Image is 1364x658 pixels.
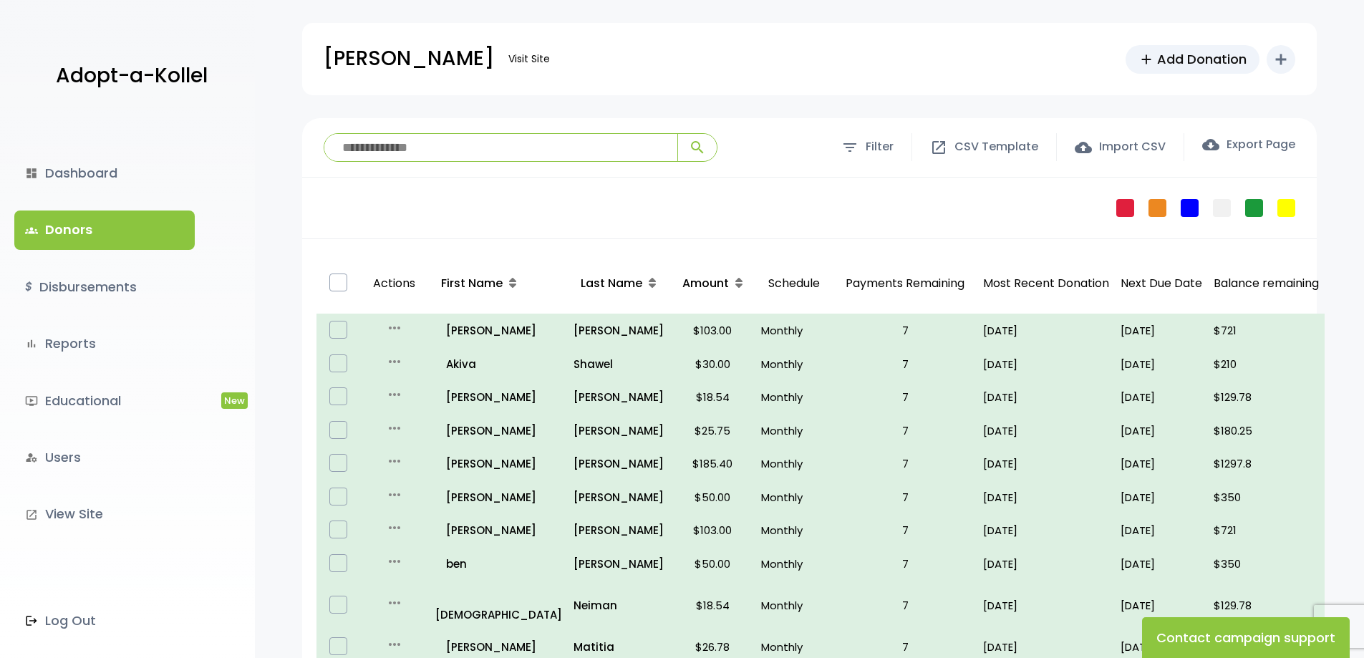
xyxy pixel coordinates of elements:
[14,211,195,249] a: groupsDonors
[14,154,195,193] a: dashboardDashboard
[435,354,562,374] a: Akiva
[761,454,827,473] p: Monthly
[675,387,750,407] p: $18.54
[14,324,195,363] a: bar_chartReports
[1214,387,1319,407] p: $129.78
[574,488,664,507] a: [PERSON_NAME]
[574,354,664,374] a: Shawel
[1214,521,1319,540] p: $721
[14,601,195,640] a: Log Out
[761,596,827,615] p: Monthly
[1126,45,1259,74] a: addAdd Donation
[25,224,38,237] span: groups
[14,438,195,477] a: manage_accountsUsers
[441,275,503,291] span: First Name
[501,45,557,73] a: Visit Site
[761,637,827,657] p: Monthly
[25,167,38,180] i: dashboard
[386,486,403,503] i: more_horiz
[677,134,717,161] button: search
[324,41,494,77] p: [PERSON_NAME]
[221,392,248,409] span: New
[838,454,972,473] p: 7
[25,508,38,521] i: launch
[1099,137,1166,158] span: Import CSV
[761,521,827,540] p: Monthly
[574,554,664,574] a: [PERSON_NAME]
[1214,321,1319,340] p: $721
[1121,274,1202,294] p: Next Due Date
[675,637,750,657] p: $26.78
[983,421,1109,440] p: [DATE]
[983,488,1109,507] p: [DATE]
[838,259,972,309] p: Payments Remaining
[574,454,664,473] p: [PERSON_NAME]
[25,337,38,350] i: bar_chart
[386,594,403,611] i: more_horiz
[761,554,827,574] p: Monthly
[386,319,403,337] i: more_horiz
[1138,52,1154,67] span: add
[675,488,750,507] p: $50.00
[675,454,750,473] p: $185.40
[25,451,38,464] i: manage_accounts
[838,554,972,574] p: 7
[435,586,562,624] a: [DEMOGRAPHIC_DATA]
[983,274,1109,294] p: Most Recent Donation
[675,521,750,540] p: $103.00
[435,521,562,540] a: [PERSON_NAME]
[841,139,858,156] span: filter_list
[386,386,403,403] i: more_horiz
[761,421,827,440] p: Monthly
[14,382,195,420] a: ondemand_videoEducationalNew
[1121,321,1202,340] p: [DATE]
[838,387,972,407] p: 7
[574,321,664,340] a: [PERSON_NAME]
[761,387,827,407] p: Monthly
[675,554,750,574] p: $50.00
[761,488,827,507] p: Monthly
[56,58,208,94] p: Adopt-a-Kollel
[838,488,972,507] p: 7
[435,454,562,473] a: [PERSON_NAME]
[761,321,827,340] p: Monthly
[574,596,664,615] a: Neiman
[435,421,562,440] a: [PERSON_NAME]
[1121,354,1202,374] p: [DATE]
[983,596,1109,615] p: [DATE]
[435,637,562,657] a: [PERSON_NAME]
[386,420,403,437] i: more_horiz
[930,139,947,156] span: open_in_new
[838,637,972,657] p: 7
[1202,136,1295,153] label: Export Page
[761,354,827,374] p: Monthly
[1272,51,1290,68] i: add
[574,637,664,657] a: Matitia
[983,637,1109,657] p: [DATE]
[435,387,562,407] a: [PERSON_NAME]
[1214,421,1319,440] p: $180.25
[1267,45,1295,74] button: add
[1157,49,1247,69] span: Add Donation
[1075,139,1092,156] span: cloud_upload
[25,395,38,407] i: ondemand_video
[386,636,403,653] i: more_horiz
[838,421,972,440] p: 7
[435,488,562,507] p: [PERSON_NAME]
[954,137,1038,158] span: CSV Template
[366,259,422,309] p: Actions
[435,554,562,574] a: ben
[574,421,664,440] a: [PERSON_NAME]
[1121,387,1202,407] p: [DATE]
[983,387,1109,407] p: [DATE]
[838,596,972,615] p: 7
